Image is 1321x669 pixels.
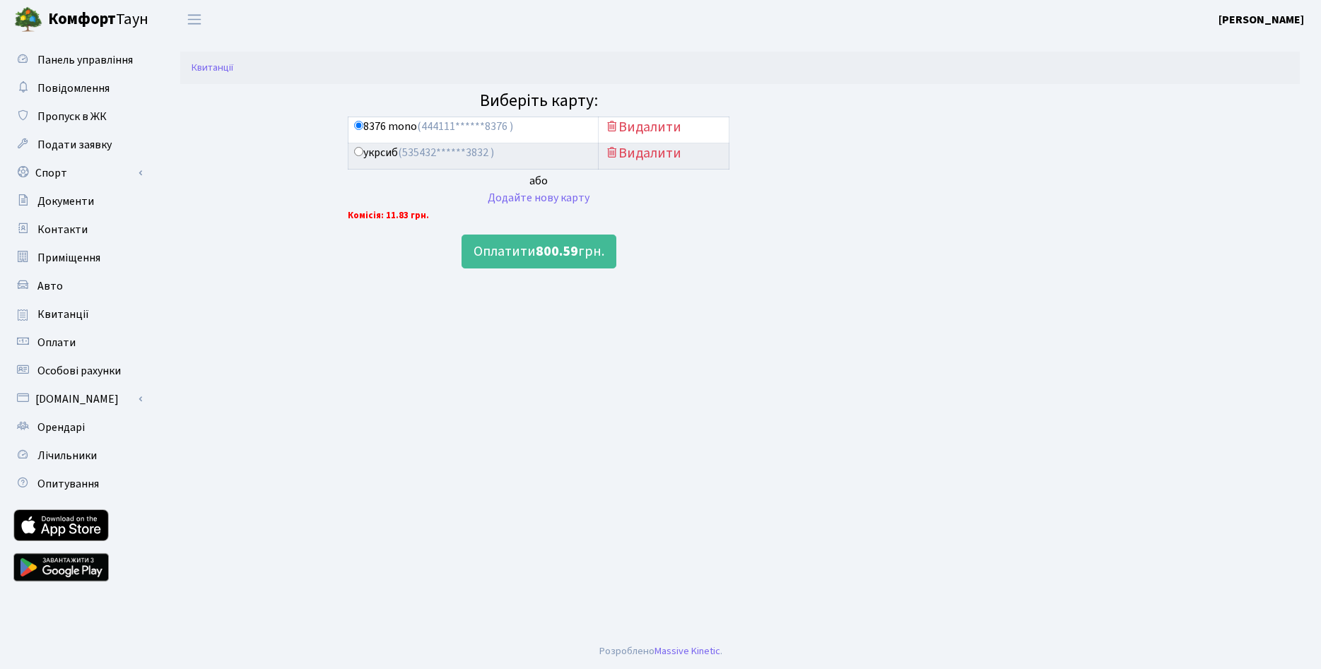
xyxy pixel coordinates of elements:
[7,187,148,215] a: Документи
[37,363,121,379] span: Особові рахунки
[1219,12,1304,28] b: [PERSON_NAME]
[7,442,148,470] a: Лічильники
[604,145,723,162] h5: Видалити
[37,420,85,435] span: Орендарі
[348,172,729,189] div: або
[348,189,729,206] div: Додайте нову карту
[348,91,729,112] h4: Виберіть карту:
[7,300,148,328] a: Квитанції
[14,6,42,34] img: logo.png
[7,131,148,159] a: Подати заявку
[37,137,112,153] span: Подати заявку
[7,74,148,102] a: Повідомлення
[7,272,148,300] a: Авто
[354,145,494,161] label: укрсиб
[37,307,89,322] span: Квитанції
[37,250,100,266] span: Приміщення
[192,60,233,75] a: Квитанції
[7,244,148,272] a: Приміщення
[7,102,148,131] a: Пропуск в ЖК
[7,357,148,385] a: Особові рахунки
[7,328,148,357] a: Оплати
[37,448,97,463] span: Лічильники
[599,644,722,659] div: Розроблено .
[48,8,148,32] span: Таун
[7,385,148,413] a: [DOMAIN_NAME]
[7,46,148,74] a: Панель управління
[37,109,107,124] span: Пропуск в ЖК
[462,235,616,268] button: Оплатити800.59грн.
[48,8,116,30] b: Комфорт
[654,644,720,658] a: Massive Kinetic
[7,215,148,244] a: Контакти
[536,242,578,261] b: 800.59
[37,278,63,294] span: Авто
[37,194,94,209] span: Документи
[7,159,148,187] a: Спорт
[37,476,99,492] span: Опитування
[7,470,148,498] a: Опитування
[37,81,110,96] span: Повідомлення
[37,222,88,237] span: Контакти
[348,209,429,222] b: Комісія: 11.83 грн.
[604,119,723,136] h5: Видалити
[1219,11,1304,28] a: [PERSON_NAME]
[37,335,76,350] span: Оплати
[7,413,148,442] a: Орендарі
[177,8,212,31] button: Переключити навігацію
[37,52,133,68] span: Панель управління
[354,119,513,135] label: 8376 mono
